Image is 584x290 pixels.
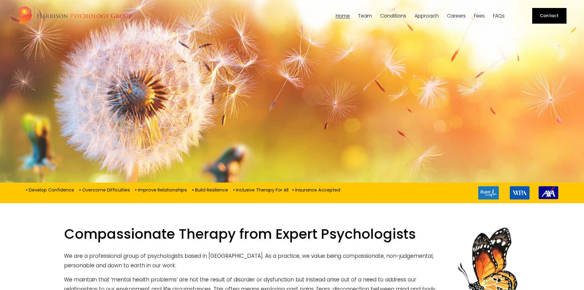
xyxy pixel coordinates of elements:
[380,14,406,18] span: Conditions
[532,8,567,23] a: Contact
[447,13,466,19] a: Careers
[358,13,372,19] a: folder dropdown
[64,251,520,270] p: We are a professional group of psychologists based in [GEOGRAPHIC_DATA]. As a practice, we value ...
[358,14,372,18] span: Team
[414,14,439,18] span: Approach
[380,13,406,19] a: folder dropdown
[64,226,520,246] h1: Compassionate Therapy from Expert Psychologists
[493,13,505,19] a: FAQs
[17,6,132,26] img: Harrison Psychology Group
[414,13,439,19] a: folder dropdown
[336,13,350,19] a: Home
[474,13,485,19] a: Fees
[26,186,340,193] p: • Develop Confidence • Overcome Difficulties • Improve Relationships • Build Resilience • Inclusi...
